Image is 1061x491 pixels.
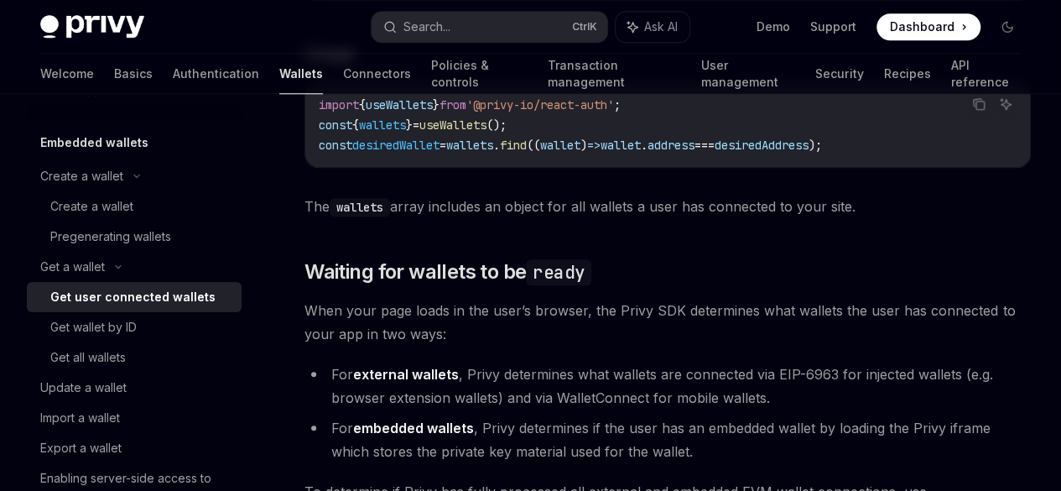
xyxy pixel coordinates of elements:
a: Support [810,18,856,35]
span: . [641,138,648,153]
div: Get a wallet [40,257,105,277]
span: (( [527,138,540,153]
a: Connectors [343,54,411,94]
span: wallet [540,138,580,153]
div: Pregenerating wallets [50,227,171,247]
button: Copy the contents from the code block [968,93,990,115]
span: Ask AI [644,18,678,35]
span: wallet [601,138,641,153]
li: For , Privy determines what wallets are connected via EIP-6963 for injected wallets (e.g. browser... [304,363,1031,410]
a: Recipes [883,54,930,94]
span: When your page loads in the user’s browser, the Privy SDK determines what wallets the user has co... [304,299,1031,346]
div: Create a wallet [50,196,133,217]
a: Pregenerating wallets [27,222,242,252]
code: ready [526,259,591,285]
span: from [439,97,466,112]
div: Get user connected wallets [50,287,216,307]
a: Security [815,54,863,94]
a: API reference [950,54,1021,94]
span: . [493,138,500,153]
button: Toggle dark mode [994,13,1021,40]
span: The array includes an object for all wallets a user has connected to your site. [304,195,1031,218]
a: Get wallet by ID [27,312,242,342]
span: import [319,97,359,112]
span: address [648,138,694,153]
span: = [439,138,446,153]
span: find [500,138,527,153]
a: Export a wallet [27,433,242,463]
a: Create a wallet [27,191,242,222]
a: Dashboard [876,13,980,40]
span: const [319,138,352,153]
span: useWallets [419,118,486,133]
span: } [433,97,439,112]
span: { [359,97,366,112]
div: Update a wallet [40,378,127,398]
div: Export a wallet [40,438,122,458]
span: desiredWallet [352,138,439,153]
button: Ask AI [616,12,689,42]
strong: external wallets [353,366,459,383]
a: Policies & controls [431,54,528,94]
a: User management [700,54,795,94]
button: Search...CtrlK [372,12,607,42]
li: For , Privy determines if the user has an embedded wallet by loading the Privy iframe which store... [304,416,1031,463]
span: wallets [359,118,406,133]
a: Get user connected wallets [27,282,242,312]
h5: Embedded wallets [40,133,148,153]
div: Create a wallet [40,166,123,186]
button: Ask AI [995,93,1017,115]
span: Waiting for wallets to be [304,259,591,285]
span: (); [486,118,507,133]
div: Search... [403,17,450,37]
span: { [352,118,359,133]
code: wallets [330,198,390,217]
span: const [319,118,352,133]
a: Basics [114,54,153,94]
span: ); [809,138,822,153]
span: = [413,118,419,133]
a: Update a wallet [27,373,242,403]
a: Demo [757,18,790,35]
a: Get all wallets [27,342,242,373]
span: desiredAddress [715,138,809,153]
a: Import a wallet [27,403,242,433]
span: Dashboard [890,18,954,35]
a: Wallets [279,54,323,94]
div: Get all wallets [50,347,126,368]
span: ) [580,138,587,153]
span: useWallets [366,97,433,112]
span: Ctrl K [572,20,597,34]
a: Welcome [40,54,94,94]
span: '@privy-io/react-auth' [466,97,614,112]
div: Import a wallet [40,408,120,428]
strong: embedded wallets [353,420,474,436]
span: ; [614,97,621,112]
span: => [587,138,601,153]
span: } [406,118,413,133]
a: Authentication [173,54,259,94]
div: Get wallet by ID [50,317,137,337]
a: Transaction management [548,54,681,94]
img: dark logo [40,15,144,39]
span: wallets [446,138,493,153]
span: === [694,138,715,153]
